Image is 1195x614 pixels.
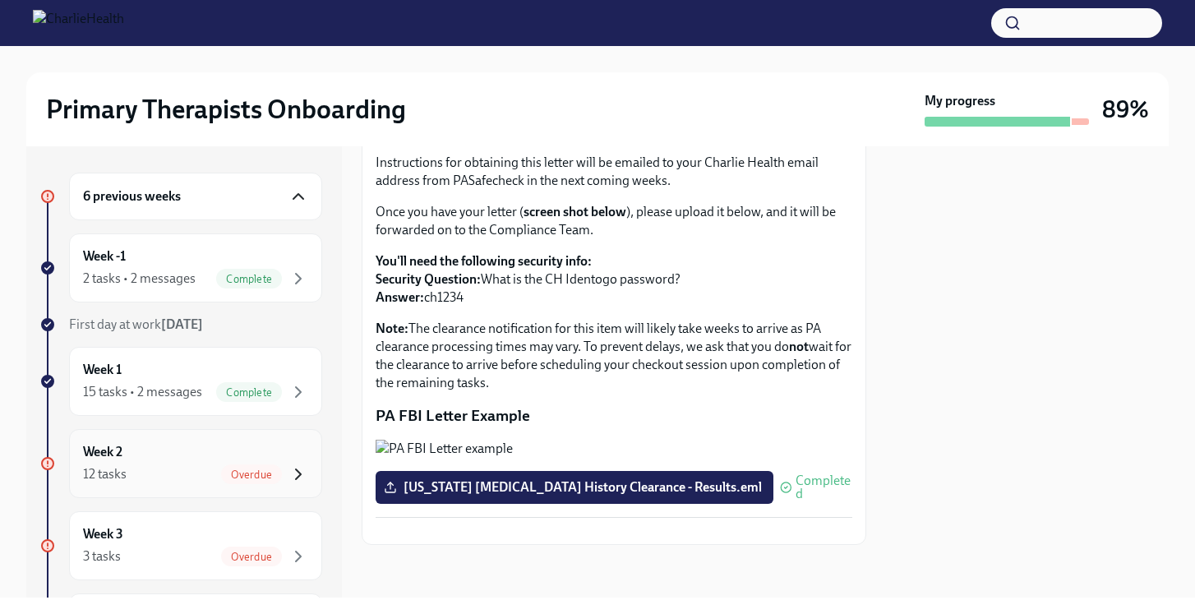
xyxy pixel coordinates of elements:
[33,10,124,36] img: CharlieHealth
[376,440,852,458] button: Zoom image
[524,204,626,219] strong: screen shot below
[376,154,852,190] p: Instructions for obtaining this letter will be emailed to your Charlie Health email address from ...
[83,361,122,379] h6: Week 1
[376,289,424,305] strong: Answer:
[83,270,196,288] div: 2 tasks • 2 messages
[796,474,852,501] span: Completed
[376,405,852,427] p: PA FBI Letter Example
[83,443,122,461] h6: Week 2
[83,383,202,401] div: 15 tasks • 2 messages
[46,93,406,126] h2: Primary Therapists Onboarding
[376,271,481,287] strong: Security Question:
[376,252,852,307] p: What is the CH Identogo password? ch1234
[376,471,773,504] label: [US_STATE] [MEDICAL_DATA] History Clearance - Results.eml
[83,547,121,566] div: 3 tasks
[69,173,322,220] div: 6 previous weeks
[221,469,282,481] span: Overdue
[1102,95,1149,124] h3: 89%
[376,321,408,336] strong: Note:
[161,316,203,332] strong: [DATE]
[39,233,322,302] a: Week -12 tasks • 2 messagesComplete
[39,429,322,498] a: Week 212 tasksOverdue
[925,92,995,110] strong: My progress
[39,316,322,334] a: First day at work[DATE]
[39,511,322,580] a: Week 33 tasksOverdue
[387,479,762,496] span: [US_STATE] [MEDICAL_DATA] History Clearance - Results.eml
[69,316,203,332] span: First day at work
[789,339,809,354] strong: not
[376,253,592,269] strong: You'll need the following security info:
[216,273,282,285] span: Complete
[376,203,852,239] p: Once you have your letter ( ), please upload it below, and it will be forwarded on to the Complia...
[376,320,852,392] p: The clearance notification for this item will likely take weeks to arrive as PA clearance process...
[83,465,127,483] div: 12 tasks
[221,551,282,563] span: Overdue
[83,187,181,205] h6: 6 previous weeks
[216,386,282,399] span: Complete
[83,247,126,265] h6: Week -1
[39,347,322,416] a: Week 115 tasks • 2 messagesComplete
[83,525,123,543] h6: Week 3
